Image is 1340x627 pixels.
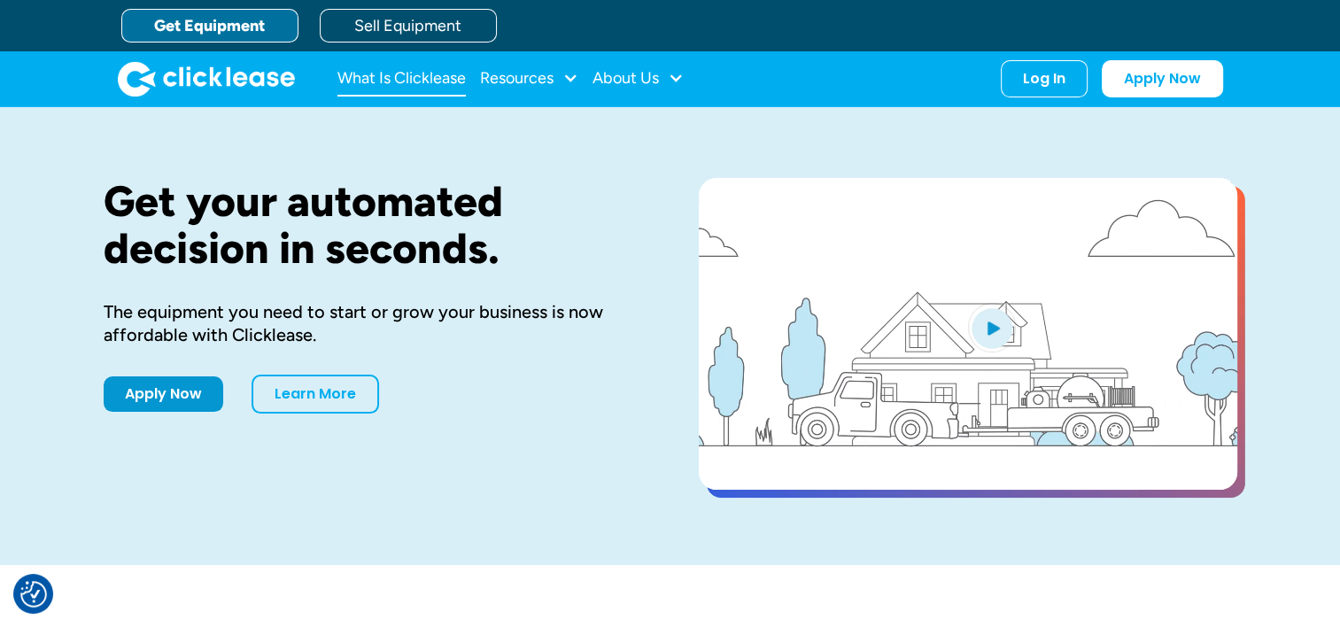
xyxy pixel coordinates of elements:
[1023,70,1065,88] div: Log In
[104,376,223,412] a: Apply Now
[104,178,642,272] h1: Get your automated decision in seconds.
[20,581,47,608] button: Consent Preferences
[593,61,684,97] div: About Us
[118,61,295,97] img: Clicklease logo
[337,61,466,97] a: What Is Clicklease
[1102,60,1223,97] a: Apply Now
[104,300,642,346] div: The equipment you need to start or grow your business is now affordable with Clicklease.
[699,178,1237,490] a: open lightbox
[121,9,298,43] a: Get Equipment
[118,61,295,97] a: home
[252,375,379,414] a: Learn More
[20,581,47,608] img: Revisit consent button
[968,303,1016,352] img: Blue play button logo on a light blue circular background
[320,9,497,43] a: Sell Equipment
[480,61,578,97] div: Resources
